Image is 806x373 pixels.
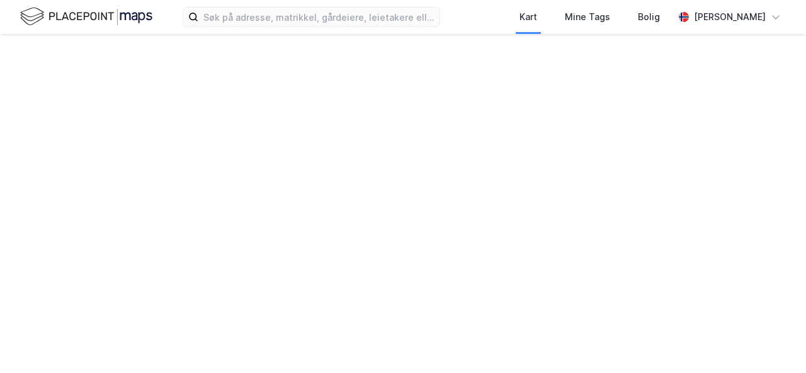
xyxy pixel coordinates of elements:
div: [PERSON_NAME] [694,9,766,25]
div: Bolig [638,9,660,25]
div: Mine Tags [565,9,610,25]
img: logo.f888ab2527a4732fd821a326f86c7f29.svg [20,6,152,28]
div: Kontrollprogram for chat [743,313,806,373]
iframe: Chat Widget [743,313,806,373]
div: Kart [519,9,537,25]
input: Søk på adresse, matrikkel, gårdeiere, leietakere eller personer [198,8,440,26]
